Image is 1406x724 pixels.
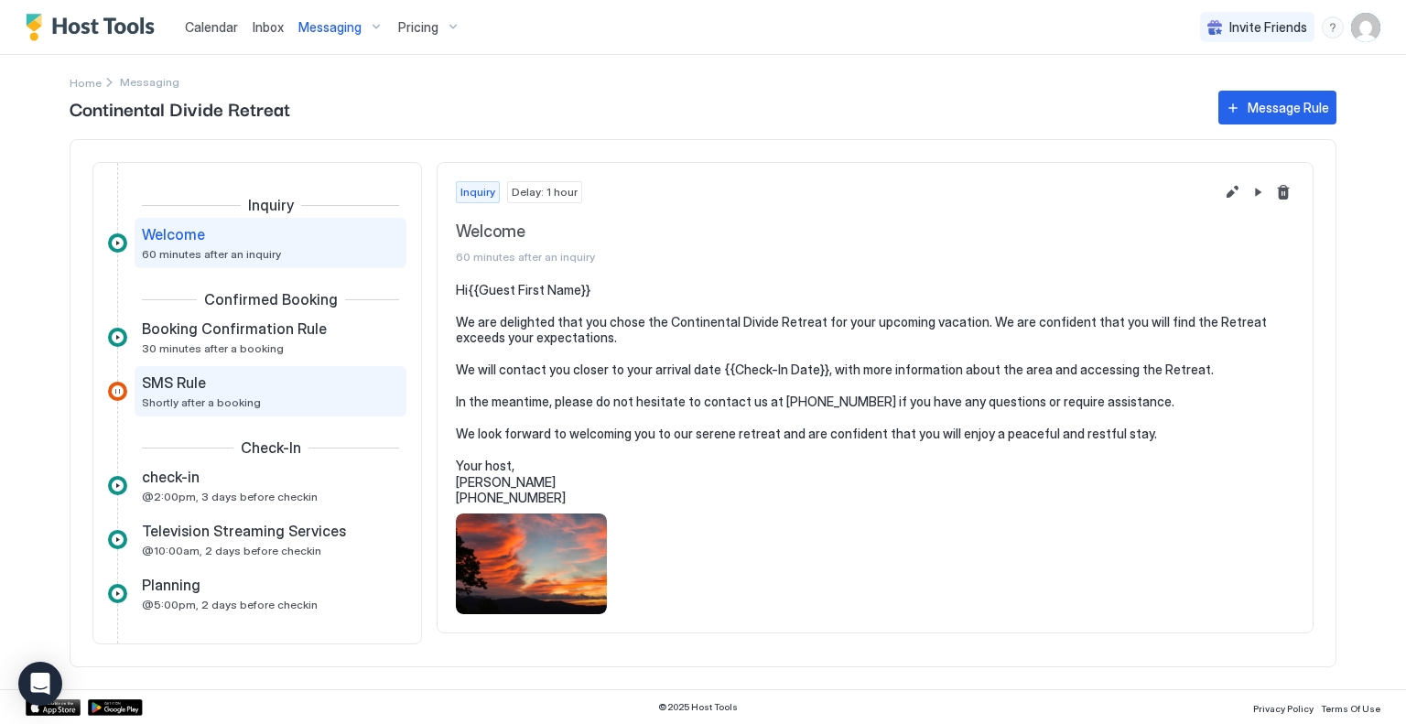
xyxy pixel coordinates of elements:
span: Planning [142,576,200,594]
span: 30 minutes after a booking [142,341,284,355]
a: Terms Of Use [1321,697,1380,717]
span: @10:00am, 2 days before checkin [142,544,321,557]
span: Inbox [253,19,284,35]
span: Shortly after a booking [142,395,261,409]
span: 60 minutes after an inquiry [142,247,281,261]
span: Inquiry [460,184,495,200]
span: Booking Confirmation Rule [142,319,327,338]
a: App Store [26,699,81,716]
span: Pricing [398,19,438,36]
button: Pause Message Rule [1247,181,1269,203]
span: @5:00pm, 2 days before checkin [142,598,318,611]
div: Breadcrumb [70,72,102,92]
button: Message Rule [1218,91,1336,124]
div: Message Rule [1248,98,1329,117]
span: Privacy Policy [1253,703,1314,714]
span: Welcome [456,222,1214,243]
span: check-in [142,468,200,486]
span: Welcome [142,225,205,243]
span: Terms Of Use [1321,703,1380,714]
button: Delete message rule [1272,181,1294,203]
span: @2:00pm, 3 days before checkin [142,490,318,503]
span: © 2025 Host Tools [658,701,738,713]
a: Home [70,72,102,92]
span: Confirmed Booking [204,290,338,308]
span: Breadcrumb [120,75,179,89]
span: Messaging [298,19,362,36]
a: Host Tools Logo [26,14,163,41]
div: User profile [1351,13,1380,42]
div: Open Intercom Messenger [18,662,62,706]
span: Continental Divide Retreat [70,94,1200,122]
span: Invite Friends [1229,19,1307,36]
a: Privacy Policy [1253,697,1314,717]
span: Calendar [185,19,238,35]
div: menu [1322,16,1344,38]
span: SMS Rule [142,373,206,392]
span: Inquiry [248,196,294,214]
span: Television Streaming Services [142,522,346,540]
span: Check-In [241,438,301,457]
button: Edit message rule [1221,181,1243,203]
span: 60 minutes after an inquiry [456,250,1214,264]
span: Home [70,76,102,90]
a: Inbox [253,17,284,37]
pre: Hi{{Guest First Name}} We are delighted that you chose the Continental Divide Retreat for your up... [456,282,1294,506]
a: Google Play Store [88,699,143,716]
a: Calendar [185,17,238,37]
span: Delay: 1 hour [512,184,578,200]
div: View image [456,513,607,614]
